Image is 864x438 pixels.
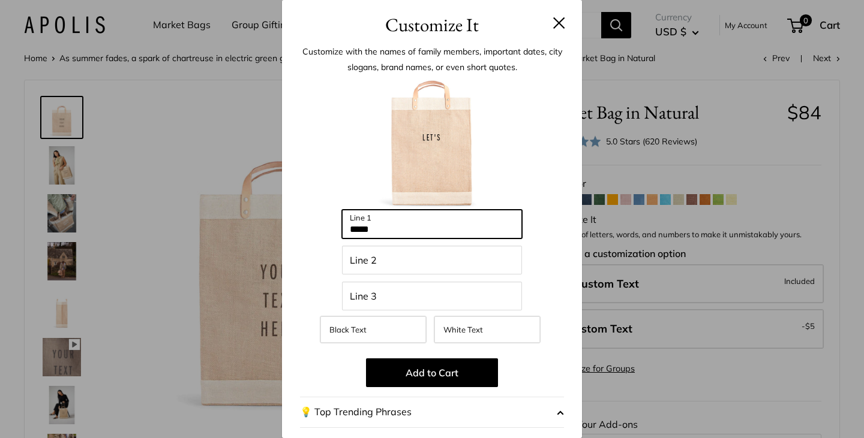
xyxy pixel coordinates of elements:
[300,397,564,428] button: 💡 Top Trending Phrases
[300,11,564,39] h3: Customize It
[320,316,427,343] label: Black Text
[366,358,498,387] button: Add to Cart
[443,325,483,334] span: White Text
[434,316,541,343] label: White Text
[366,78,498,210] img: customizer-prod
[300,44,564,75] p: Customize with the names of family members, important dates, city slogans, brand names, or even s...
[329,325,367,334] span: Black Text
